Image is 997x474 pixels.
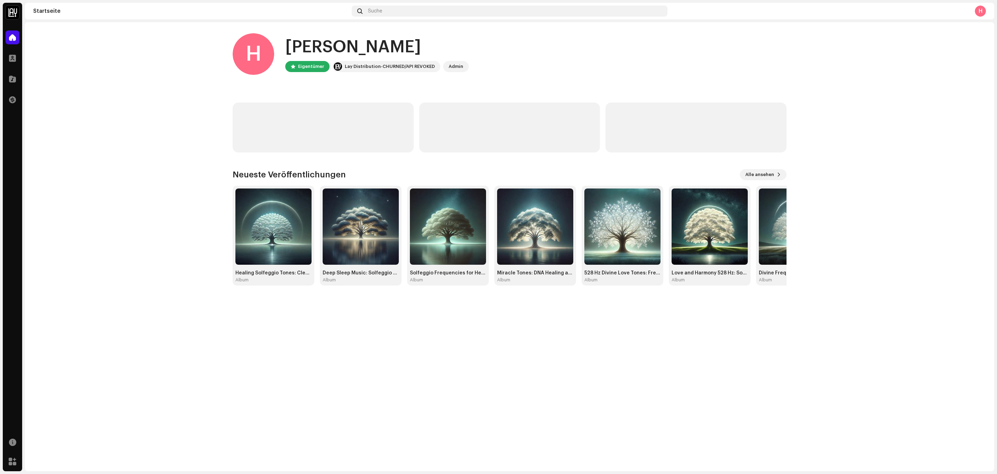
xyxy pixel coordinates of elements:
div: Miracle Tones: DNA Healing and Transformation [528 Hz Solfeggio Frequencies] [497,270,573,276]
img: 54317cf3-2287-4537-b1bf-44b944cc49d9 [497,188,573,265]
img: 9eb99177-7e7a-45d5-8073-fef7358786d3 [6,6,19,19]
div: H [233,33,274,75]
img: 9eb99177-7e7a-45d5-8073-fef7358786d3 [334,62,342,71]
div: Deep Sleep Music: Solfeggio Healing Frequencies for Relaxing and Calmness [528 Hz] [323,270,399,276]
span: Alle ansehen [745,168,774,182]
img: 16ee4160-59be-4782-8063-d9c041361360 [584,188,661,265]
h3: Neueste Veröffentlichungen [233,169,346,180]
div: Album [672,277,685,283]
span: Suche [368,8,382,14]
div: Album [497,277,510,283]
img: 0fc07f86-d5be-4a90-9dd5-f56f16554e6d [235,188,312,265]
img: 7135a9af-810c-4085-8c23-dd96f54326ac [323,188,399,265]
button: Alle ansehen [740,169,787,180]
div: Love and Harmony 528 Hz: Solfeggio Frequencies for Healing [672,270,748,276]
div: H [975,6,986,17]
div: Healing Solfeggio Tones: Cleanse and Renew Positive Energy [528 Hz Solfeggio Frequencies] [235,270,312,276]
div: Lay Distribution-CHURNED/API REVOKED [345,62,435,71]
img: 812253f6-0a04-47d4-961a-65791e59ec2d [410,188,486,265]
div: Admin [449,62,463,71]
img: 9c9dc159-bb6e-4721-b896-55ca533ca316 [672,188,748,265]
div: Divine Frequency 528 Hz: Solfeggio Music for Soul Healing [759,270,835,276]
div: Album [235,277,249,283]
div: Album [584,277,598,283]
div: [PERSON_NAME] [285,36,469,58]
div: Album [759,277,772,283]
div: Album [323,277,336,283]
div: Solfeggio Frequencies for Healing: Deep Relaxation and Mindful Focus [528 Hz Solfeggio Frequencies] [410,270,486,276]
div: Album [410,277,423,283]
img: 982c8bc3-fff4-494b-98df-28ef91d1cabd [759,188,835,265]
div: 528 Hz Divine Love Tones: Frequencies for Emotional Renewal [584,270,661,276]
div: Eigentümer [298,62,324,71]
div: Startseite [33,8,349,14]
